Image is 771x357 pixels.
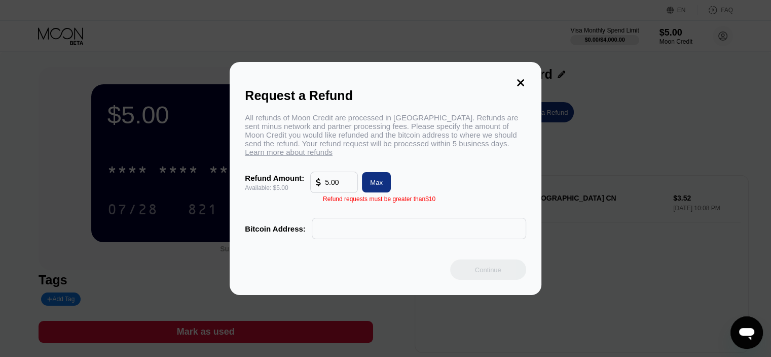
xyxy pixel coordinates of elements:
div: Bitcoin Address: [245,224,305,233]
div: Max [358,172,391,192]
div: All refunds of Moon Credit are processed in [GEOGRAPHIC_DATA]. Refunds are sent minus network and... [245,113,526,156]
iframe: Mesajlaşma penceresini başlatma düğmesi, görüşme devam ediyor [730,316,763,349]
div: Max [370,178,383,187]
input: 10.00 [325,172,352,192]
div: Available: $5.00 [245,184,304,191]
span: Learn more about refunds [245,148,333,156]
div: Request a Refund [245,88,526,103]
div: Refund requests must be greater than $10 [323,196,435,203]
div: Refund Amount: [245,174,304,182]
